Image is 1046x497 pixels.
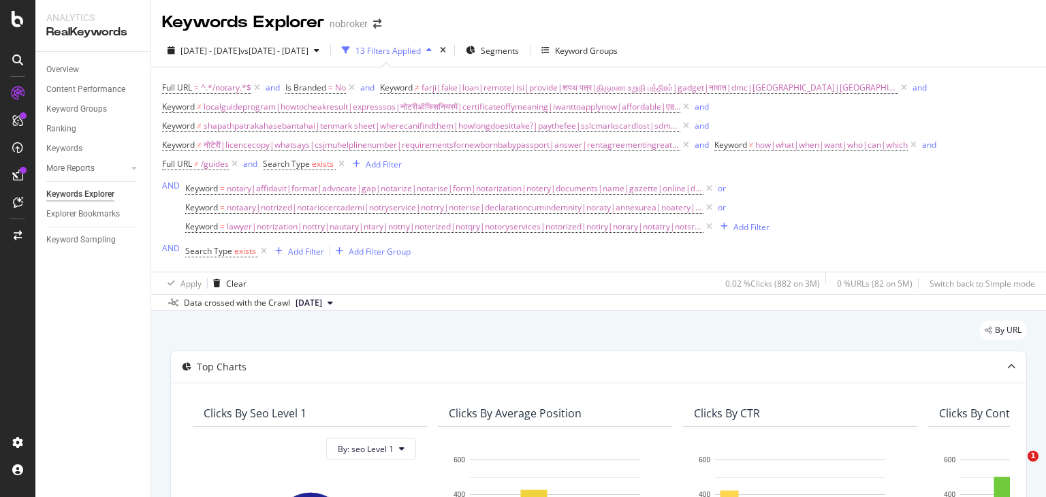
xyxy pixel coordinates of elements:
[194,82,199,93] span: =
[243,158,257,170] div: and
[555,45,618,57] div: Keyword Groups
[922,139,936,150] div: and
[46,102,141,116] a: Keyword Groups
[536,39,623,61] button: Keyword Groups
[995,326,1021,334] span: By URL
[335,78,346,97] span: No
[263,158,310,170] span: Search Type
[288,246,324,257] div: Add Filter
[699,456,710,464] text: 600
[930,278,1035,289] div: Switch back to Simple mode
[162,242,180,255] button: AND
[162,120,195,131] span: Keyword
[46,25,140,40] div: RealKeywords
[180,278,202,289] div: Apply
[1000,451,1032,483] iframe: Intercom live chat
[204,406,306,420] div: Clicks By seo Level 1
[208,272,247,294] button: Clear
[695,139,709,150] div: and
[336,39,437,61] button: 13 Filters Applied
[349,246,411,257] div: Add Filter Group
[46,122,76,136] div: Ranking
[226,278,247,289] div: Clear
[185,221,218,232] span: Keyword
[355,45,421,57] div: 13 Filters Applied
[184,297,290,309] div: Data crossed with the Crawl
[715,219,770,235] button: Add Filter
[46,142,141,156] a: Keywords
[366,159,402,170] div: Add Filter
[46,11,140,25] div: Analytics
[437,44,449,57] div: times
[234,245,256,257] span: exists
[718,202,726,213] div: or
[227,217,703,236] span: lawyer|notrization|nottry|nautary|ntary|notriy|noterized|notqry|notoryservices|notorized|notiry|n...
[46,161,127,176] a: More Reports
[180,45,240,57] span: [DATE] - [DATE]
[296,297,322,309] span: 2025 Sep. 1st
[46,122,141,136] a: Ranking
[240,45,308,57] span: vs [DATE] - [DATE]
[1028,451,1039,462] span: 1
[695,101,709,112] div: and
[197,360,247,374] div: Top Charts
[718,201,726,214] button: or
[733,221,770,233] div: Add Filter
[194,158,199,170] span: ≠
[422,78,898,97] span: farji|fake|loan|remote|isi|provide|शपथ पत्र|திருமண உறுதி பத்திரம்|gadget|नावात|dmc|[GEOGRAPHIC_DA...
[326,438,416,460] button: By: seo Level 1
[454,456,465,464] text: 600
[220,221,225,232] span: =
[266,81,280,94] button: and
[837,278,913,289] div: 0 % URLs ( 82 on 5M )
[285,82,326,93] span: Is Branded
[204,135,680,155] span: नोटेरी|licencecopy|whatsays|csjmuhelplinenumber|requirementsfornewbornbabypassport|answer|rentagr...
[380,82,413,93] span: Keyword
[718,182,726,194] div: or
[162,272,202,294] button: Apply
[227,198,703,217] span: notaary|notrized|notariocercademi|notryservice|notrry|noterise|declarationcumindemnity|noraty|ann...
[46,187,141,202] a: Keywords Explorer
[373,19,381,29] div: arrow-right-arrow-left
[979,321,1027,340] div: legacy label
[695,100,709,113] button: and
[162,139,195,150] span: Keyword
[924,272,1035,294] button: Switch back to Simple mode
[162,180,180,191] div: AND
[913,82,927,93] div: and
[944,456,955,464] text: 600
[204,116,680,135] span: shapathpatrakahasebantahai|tenmark sheet|wherecanifindthem|howlongdoesittake?|paythefee|sslcmarks...
[725,278,820,289] div: 0.02 % Clicks ( 882 on 3M )
[46,233,116,247] div: Keyword Sampling
[162,242,180,254] div: AND
[46,161,95,176] div: More Reports
[162,179,180,192] button: AND
[695,120,709,131] div: and
[46,63,79,77] div: Overview
[481,45,519,57] span: Segments
[197,101,202,112] span: ≠
[46,82,125,97] div: Content Performance
[204,97,680,116] span: localguideprogram|howtocheakresult|expresssos|नोटरीऑफिसनियरमें|certificateoffymeaning|iwanttoappl...
[201,78,251,97] span: ^.*/notary.*$
[46,207,141,221] a: Explorer Bookmarks
[338,443,394,455] span: By: seo Level 1
[270,243,324,259] button: Add Filter
[162,82,192,93] span: Full URL
[749,139,754,150] span: ≠
[220,202,225,213] span: =
[185,182,218,194] span: Keyword
[162,39,325,61] button: [DATE] - [DATE]vs[DATE] - [DATE]
[922,138,936,151] button: and
[449,406,582,420] div: Clicks By Average Position
[312,158,334,170] span: exists
[347,156,402,172] button: Add Filter
[46,102,107,116] div: Keyword Groups
[46,207,120,221] div: Explorer Bookmarks
[714,139,747,150] span: Keyword
[162,11,324,34] div: Keywords Explorer
[415,82,419,93] span: ≠
[266,82,280,93] div: and
[46,82,141,97] a: Content Performance
[197,139,202,150] span: ≠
